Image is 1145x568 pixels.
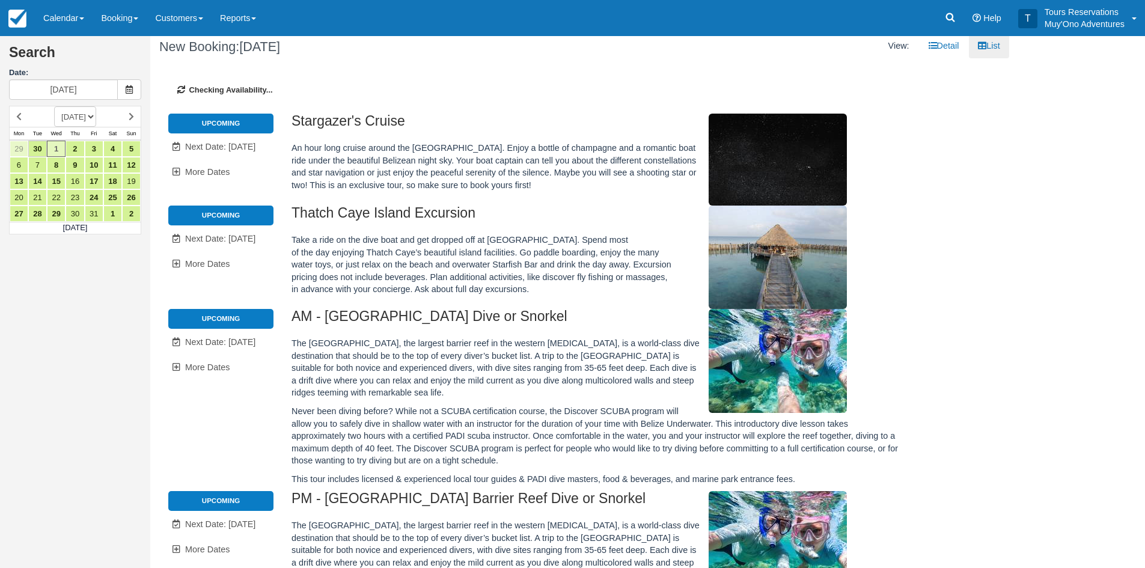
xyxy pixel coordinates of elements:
p: This tour includes licensed & experienced local tour guides & PADI dive masters, food & beverages... [292,473,904,486]
h2: AM - [GEOGRAPHIC_DATA] Dive or Snorkel [292,309,904,331]
a: 30 [66,206,84,222]
p: Take a ride on the dive boat and get dropped off at [GEOGRAPHIC_DATA]. Spend most of the day enjo... [292,234,904,296]
p: Muy'Ono Adventures [1045,18,1125,30]
a: 25 [103,189,122,206]
h2: PM - [GEOGRAPHIC_DATA] Barrier Reef Dive or Snorkel [292,491,904,513]
p: An hour long cruise around the [GEOGRAPHIC_DATA]. Enjoy a bottle of champagne and a romantic boat... [292,142,904,191]
span: Next Date: [DATE] [185,519,255,529]
a: 17 [85,173,103,189]
h2: Thatch Caye Island Excursion [292,206,904,228]
a: 11 [103,157,122,173]
p: Tours Reservations [1045,6,1125,18]
th: Sat [103,127,122,141]
th: Sun [122,127,141,141]
div: Checking Availability... [159,67,1000,114]
a: 19 [122,173,141,189]
th: Wed [47,127,66,141]
span: Next Date: [DATE] [185,337,255,347]
a: 4 [103,141,122,157]
a: 7 [28,157,47,173]
th: Fri [85,127,103,141]
h2: Search [9,45,141,67]
a: 22 [47,189,66,206]
span: Next Date: [DATE] [185,234,255,243]
a: 9 [66,157,84,173]
li: Upcoming [168,206,273,225]
a: 29 [47,206,66,222]
a: 29 [10,141,28,157]
a: 3 [85,141,103,157]
li: View: [879,34,918,58]
a: Next Date: [DATE] [168,227,273,251]
img: M308-1 [709,114,847,206]
h1: New Booking: [159,40,570,54]
a: 6 [10,157,28,173]
label: Date: [9,67,141,79]
a: 15 [47,173,66,189]
li: Upcoming [168,491,273,510]
span: Next Date: [DATE] [185,142,255,151]
a: 13 [10,173,28,189]
a: 23 [66,189,84,206]
a: 14 [28,173,47,189]
a: 31 [85,206,103,222]
span: [DATE] [239,39,280,54]
li: Upcoming [168,309,273,328]
a: 24 [85,189,103,206]
a: 26 [122,189,141,206]
a: 1 [103,206,122,222]
a: 12 [122,157,141,173]
a: 21 [28,189,47,206]
span: More Dates [185,167,230,177]
a: Next Date: [DATE] [168,330,273,355]
a: 8 [47,157,66,173]
th: Thu [66,127,84,141]
a: 1 [47,141,66,157]
img: M296-1 [709,206,847,309]
a: 28 [28,206,47,222]
h2: Stargazer's Cruise [292,114,904,136]
td: [DATE] [10,222,141,234]
a: 30 [28,141,47,157]
a: Next Date: [DATE] [168,512,273,537]
a: 2 [66,141,84,157]
a: 27 [10,206,28,222]
a: 20 [10,189,28,206]
th: Tue [28,127,47,141]
img: M294-1 [709,309,847,413]
p: Never been diving before? While not a SCUBA certification course, the Discover SCUBA program will... [292,405,904,467]
li: Upcoming [168,114,273,133]
a: 18 [103,173,122,189]
a: 16 [66,173,84,189]
p: The [GEOGRAPHIC_DATA], the largest barrier reef in the western [MEDICAL_DATA], is a world-class d... [292,337,904,399]
a: Detail [920,34,968,58]
img: checkfront-main-nav-mini-logo.png [8,10,26,28]
a: 5 [122,141,141,157]
a: List [969,34,1009,58]
a: Next Date: [DATE] [168,135,273,159]
span: Help [983,13,1001,23]
a: 10 [85,157,103,173]
span: More Dates [185,259,230,269]
div: T [1018,9,1037,28]
i: Help [972,14,981,22]
span: More Dates [185,545,230,554]
a: 2 [122,206,141,222]
span: More Dates [185,362,230,372]
th: Mon [10,127,28,141]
